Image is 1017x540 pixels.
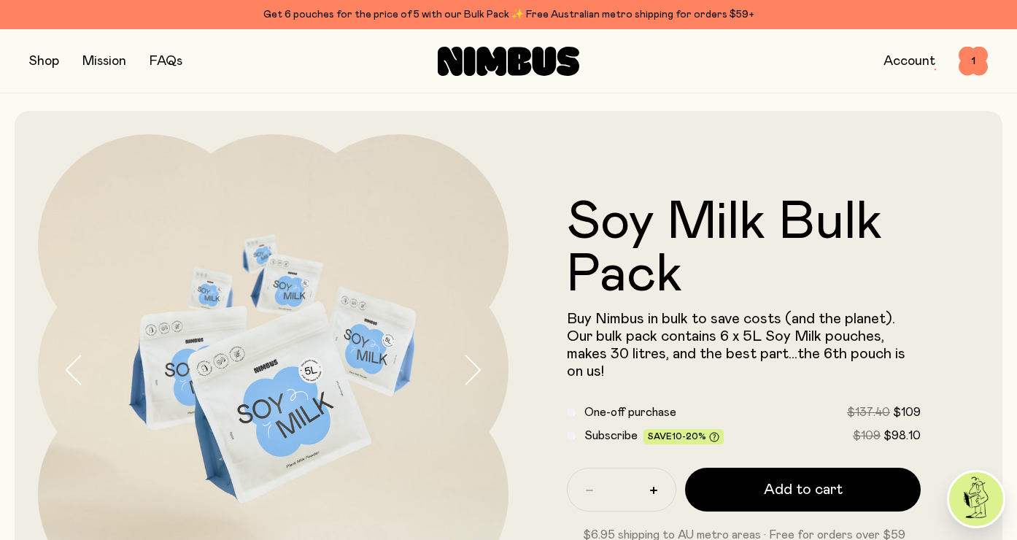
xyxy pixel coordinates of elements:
span: $98.10 [883,430,921,441]
div: Get 6 pouches for the price of 5 with our Bulk Pack ✨ Free Australian metro shipping for orders $59+ [29,6,988,23]
span: $137.40 [847,406,890,418]
span: $109 [893,406,921,418]
span: Buy Nimbus in bulk to save costs (and the planet). Our bulk pack contains 6 x 5L Soy Milk pouches... [567,312,905,379]
h1: Soy Milk Bulk Pack [567,196,921,301]
span: Add to cart [764,479,843,500]
span: $109 [853,430,881,441]
span: Save [648,432,719,443]
button: 1 [959,47,988,76]
a: FAQs [150,55,182,68]
span: 10-20% [672,432,706,441]
span: One-off purchase [584,406,676,418]
a: Mission [82,55,126,68]
a: Account [883,55,935,68]
img: agent [949,472,1003,526]
span: Subscribe [584,430,638,441]
button: Add to cart [685,468,921,512]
